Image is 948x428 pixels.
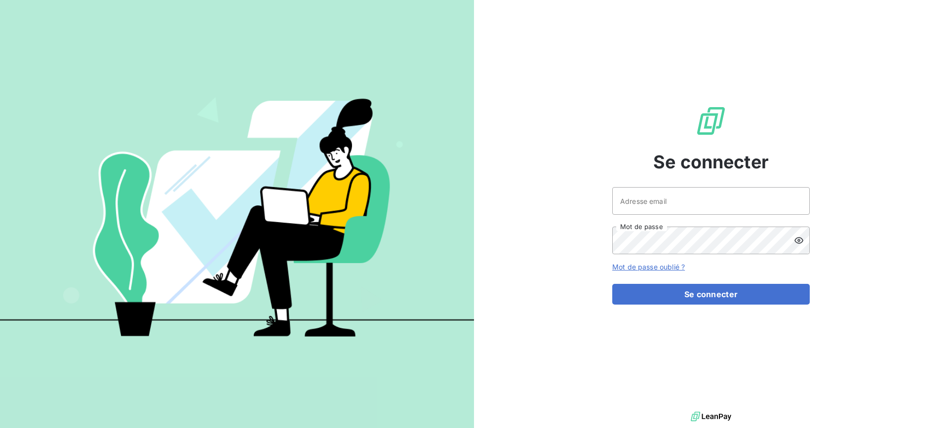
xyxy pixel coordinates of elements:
span: Se connecter [653,149,769,175]
img: Logo LeanPay [695,105,727,137]
a: Mot de passe oublié ? [612,263,685,271]
input: placeholder [612,187,810,215]
img: logo [691,409,731,424]
button: Se connecter [612,284,810,305]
